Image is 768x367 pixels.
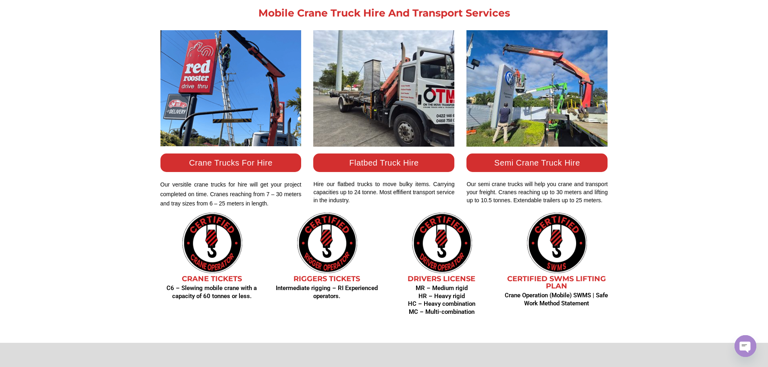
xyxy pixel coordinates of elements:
[507,274,606,290] a: Certified SWMS Lifting Plan
[313,30,454,147] img: CHANGE 2 – PHOTO 1
[388,284,495,316] h4: MR – Medium rigid HR – Heavy rigid HC – Heavy combination MC – Multi-combination
[158,8,610,18] h1: Mobile Crane Truck Hire And Transport Services
[388,213,495,273] img: How Crane Truck Hire Can Improve Speed and Efficiency Of A Construction Project
[273,213,380,273] img: How Crane Truck Hire Can Improve Speed and Efficiency of a Construction Project
[182,274,242,283] a: CRANE TICKETS
[466,30,608,147] img: CHANGE 2 – PHOTO 2
[503,213,610,273] img: truck transport
[313,180,454,204] div: Hire our flatbed trucks to move bulky items. Carrying capacities up to 24 tonne. Most effifient t...
[273,284,380,300] h4: Intermediate rigging – RI Experienced operators.
[494,158,580,167] a: Semi Crane Truck Hire
[503,292,610,307] h4: Crane Operation (Mobile) SWMS | Safe Work Method Statement
[160,180,302,209] p: Our versitile crane trucks for hire will get your project completed on time. Cranes reaching from...
[158,213,265,273] img: How Crane Truck Hire Can Improve Speed and Efficiency of a Construction Project
[160,30,302,147] img: Truck Transport I Crane Trucking Company Brisbane
[189,158,273,167] a: Crane Trucks For Hire
[293,274,360,283] a: RIGGERS TICKETS
[466,180,608,204] div: Our semi crane trucks will help you crane and transport your freight. Cranes reaching up to 30 me...
[349,158,418,167] a: Flatbed Truck Hire
[408,274,475,283] a: DRIVERS LICENSE
[158,284,265,300] h4: C6 – Slewing mobile crane with a capacity of 60 tonnes or less.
